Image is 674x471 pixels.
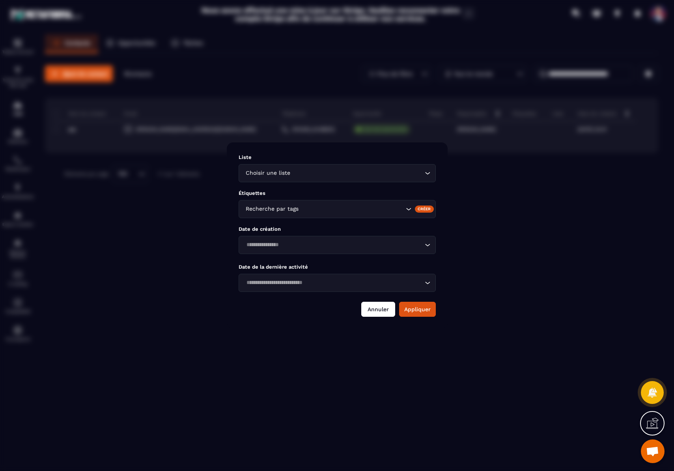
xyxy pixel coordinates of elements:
p: Date de création [239,226,436,232]
p: Date de la dernière activité [239,264,436,270]
button: Appliquer [399,302,436,317]
p: Liste [239,154,436,160]
div: Search for option [239,274,436,292]
input: Search for option [300,205,404,213]
div: Search for option [239,164,436,182]
input: Search for option [244,278,423,287]
div: Search for option [239,236,436,254]
div: Search for option [239,200,436,218]
button: Annuler [361,302,395,317]
p: Étiquettes [239,190,436,196]
div: Créer [414,206,434,213]
span: Recherche par tags [244,205,300,213]
input: Search for option [244,241,423,249]
input: Search for option [292,169,423,178]
span: Choisir une liste [244,169,292,178]
a: Ouvrir le chat [641,439,665,463]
